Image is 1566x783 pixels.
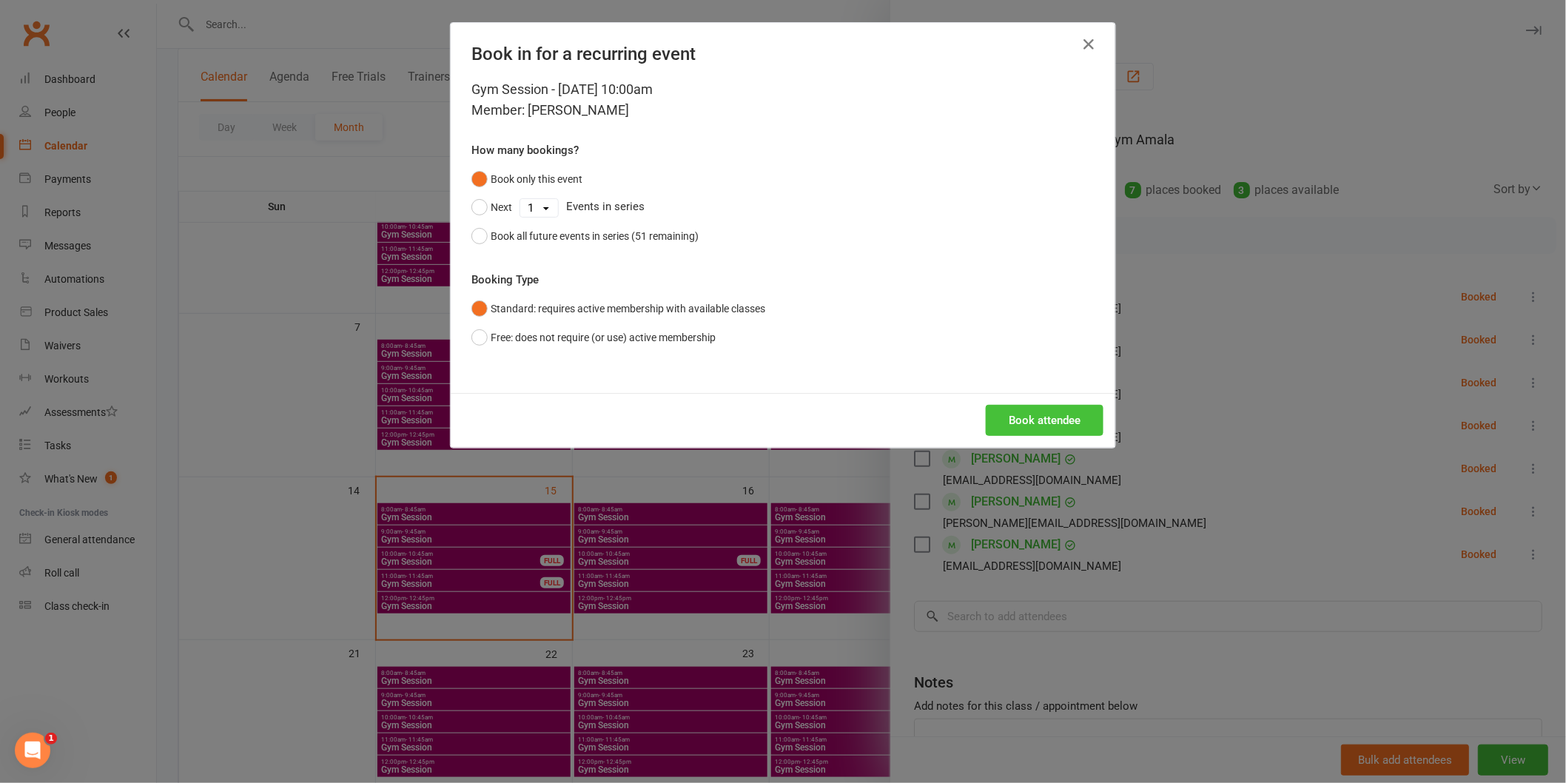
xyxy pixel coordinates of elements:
[471,222,699,250] button: Book all future events in series (51 remaining)
[15,733,50,768] iframe: Intercom live chat
[471,271,539,289] label: Booking Type
[45,733,57,745] span: 1
[471,44,1095,64] h4: Book in for a recurring event
[1077,33,1100,56] button: Close
[471,323,716,352] button: Free: does not require (or use) active membership
[471,295,765,323] button: Standard: requires active membership with available classes
[471,193,1095,221] div: Events in series
[491,228,699,244] div: Book all future events in series (51 remaining)
[471,193,512,221] button: Next
[471,165,582,193] button: Book only this event
[471,141,579,159] label: How many bookings?
[471,79,1095,121] div: Gym Session - [DATE] 10:00am Member: [PERSON_NAME]
[986,405,1103,436] button: Book attendee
